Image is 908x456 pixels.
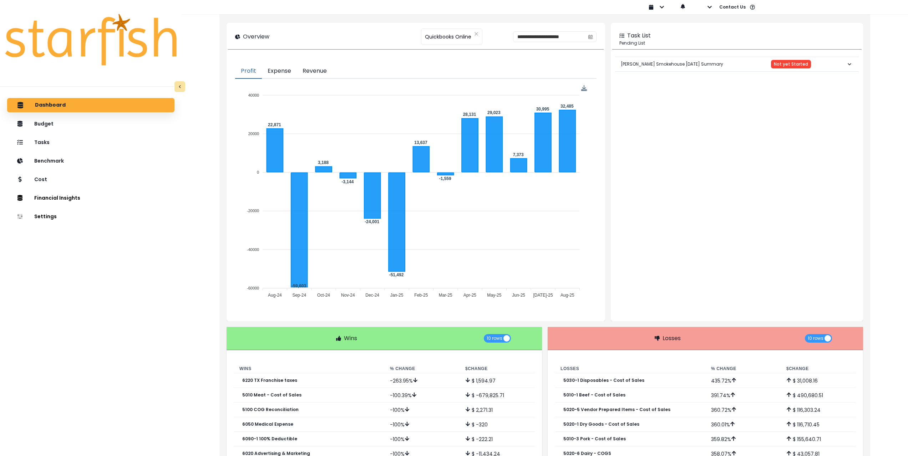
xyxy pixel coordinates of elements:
[774,62,808,67] span: Not yet Started
[7,172,174,186] button: Cost
[781,388,856,403] td: $ 490,680.51
[341,293,355,298] tspan: Nov-24
[705,432,781,446] td: 359.82 %
[512,293,526,298] tspan: Jun-25
[705,373,781,388] td: 435.72 %
[705,364,781,373] th: % Change
[247,209,259,213] tspan: -20000
[781,403,856,417] td: $ 116,303.24
[34,176,47,183] p: Cost
[242,407,299,412] p: 5100 COG Reconciliation
[248,132,259,136] tspan: 20000
[705,417,781,432] td: 360.01 %
[563,378,644,383] p: 5030-1 Disposables - Cost of Sales
[248,93,259,97] tspan: 40000
[781,364,856,373] th: $ Change
[384,403,460,417] td: -100 %
[533,293,553,298] tspan: [DATE]-25
[705,403,781,417] td: 360.72 %
[7,154,174,168] button: Benchmark
[581,85,587,91] div: Menu
[242,393,301,398] p: 5010 Meat - Cost of Sales
[415,293,428,298] tspan: Feb-25
[474,32,478,36] svg: close
[781,417,856,432] td: $ 116,710.45
[317,293,330,298] tspan: Oct-24
[588,34,593,39] svg: calendar
[390,293,404,298] tspan: Jan-25
[384,432,460,446] td: -100 %
[460,403,535,417] td: $ 2,271.31
[384,417,460,432] td: -100 %
[615,57,859,71] button: [PERSON_NAME] Smokehouse [DATE] SummaryNot yet Started
[563,422,639,427] p: 5020-1 Dry Goods - Cost of Sales
[247,286,259,290] tspan: -60000
[384,364,460,373] th: % Change
[781,432,856,446] td: $ 155,640.71
[581,85,587,91] img: Download Profit
[268,293,282,298] tspan: Aug-24
[384,373,460,388] td: -263.95 %
[425,29,471,44] span: Quickbooks Online
[292,293,306,298] tspan: Sep-24
[460,417,535,432] td: $ -320
[460,364,535,373] th: $ Change
[627,31,651,40] p: Task List
[460,388,535,403] td: $ -679,825.71
[7,135,174,149] button: Tasks
[234,364,384,373] th: Wins
[235,64,262,79] button: Profit
[35,102,66,108] p: Dashboard
[560,293,574,298] tspan: Aug-25
[242,422,293,427] p: 6050 Medical Expense
[563,451,611,456] p: 5020-6 Dairy - COGS
[242,378,297,383] p: 6220 TX Franchise taxes
[34,121,54,127] p: Budget
[439,293,452,298] tspan: Mar-25
[34,158,64,164] p: Benchmark
[7,209,174,224] button: Settings
[344,334,357,343] p: Wins
[555,364,705,373] th: Losses
[563,393,625,398] p: 5010-1 Beef - Cost of Sales
[460,373,535,388] td: $ 1,594.97
[463,293,476,298] tspan: Apr-25
[705,388,781,403] td: 391.74 %
[663,334,681,343] p: Losses
[297,64,333,79] button: Revenue
[487,334,502,343] span: 10 rows
[7,98,174,112] button: Dashboard
[243,32,269,41] p: Overview
[487,293,502,298] tspan: May-25
[366,293,380,298] tspan: Dec-24
[247,247,259,252] tspan: -40000
[242,451,310,456] p: 6020 Advertising & Marketing
[34,139,50,145] p: Tasks
[384,388,460,403] td: -100.39 %
[7,191,174,205] button: Financial Insights
[7,117,174,131] button: Budget
[808,334,823,343] span: 10 rows
[619,40,854,46] p: Pending List
[563,407,670,412] p: 5020-5 Vendor Prepared Items - Cost of Sales
[563,436,626,441] p: 5010-3 Pork - Cost of Sales
[781,373,856,388] td: $ 31,008.16
[474,30,478,37] button: Clear
[460,432,535,446] td: $ -222.21
[621,55,723,73] p: [PERSON_NAME] Smokehouse [DATE] Summary
[262,64,297,79] button: Expense
[242,436,297,441] p: 6090-1 100% Deductible
[257,170,259,174] tspan: 0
